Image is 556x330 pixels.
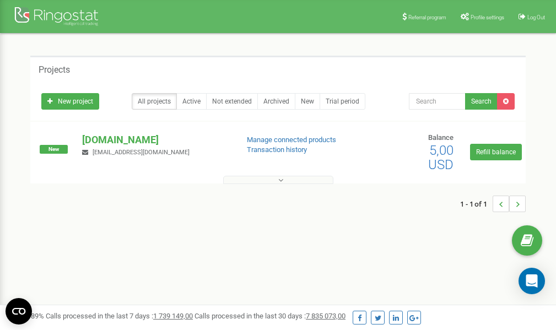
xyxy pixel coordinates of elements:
[176,93,207,110] a: Active
[519,268,545,294] div: Open Intercom Messenger
[428,143,454,172] span: 5,00 USD
[132,93,177,110] a: All projects
[195,312,346,320] span: Calls processed in the last 30 days :
[153,312,193,320] u: 1 739 149,00
[82,133,229,147] p: [DOMAIN_NAME]
[320,93,365,110] a: Trial period
[527,14,545,20] span: Log Out
[471,14,504,20] span: Profile settings
[257,93,295,110] a: Archived
[206,93,258,110] a: Not extended
[470,144,522,160] a: Refill balance
[295,93,320,110] a: New
[247,136,336,144] a: Manage connected products
[428,133,454,142] span: Balance
[409,93,466,110] input: Search
[41,93,99,110] a: New project
[39,65,70,75] h5: Projects
[93,149,190,156] span: [EMAIL_ADDRESS][DOMAIN_NAME]
[306,312,346,320] u: 7 835 073,00
[460,196,493,212] span: 1 - 1 of 1
[465,93,498,110] button: Search
[408,14,446,20] span: Referral program
[46,312,193,320] span: Calls processed in the last 7 days :
[247,145,307,154] a: Transaction history
[40,145,68,154] span: New
[460,185,526,223] nav: ...
[6,298,32,324] button: Open CMP widget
